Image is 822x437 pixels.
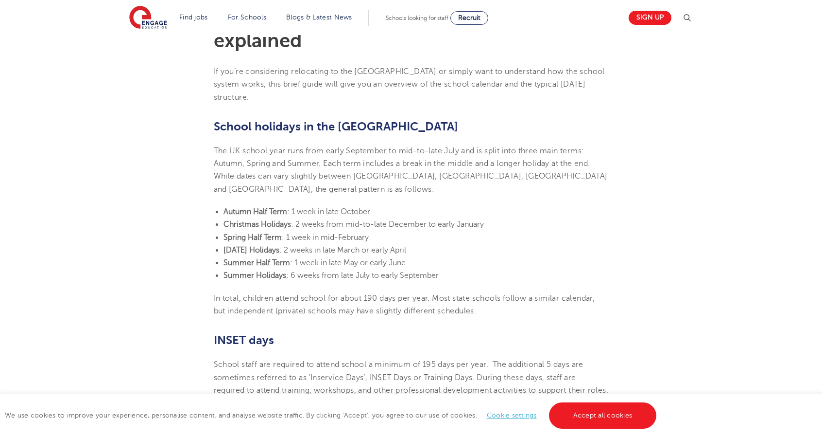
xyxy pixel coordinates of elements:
a: For Schools [228,14,266,21]
b: INSET days [214,333,274,347]
b: School holidays in the [GEOGRAPHIC_DATA] [214,120,458,133]
span: The UK school year runs from early September to mid-to-late July and is split into three main ter... [214,146,584,168]
span: : 6 weeks from late July to early September [286,271,439,280]
span: In total, children attend school for about 190 days per year. Most state schools follow a similar... [214,294,595,315]
a: Cookie settings [487,412,537,419]
span: : 1 week in mid-February [282,233,369,242]
h1: UK school holidays and school days explained [214,12,609,51]
b: Autumn Half Term [223,207,287,216]
b: [DATE] Holidays [223,246,279,255]
span: Schools looking for staff [386,15,448,21]
a: Blogs & Latest News [286,14,352,21]
span: : 2 weeks from mid-to-late December to early January [291,220,484,229]
span: : 1 week in late May or early June [290,258,406,267]
img: Engage Education [129,6,167,30]
span: We use cookies to improve your experience, personalise content, and analyse website traffic. By c... [5,412,659,419]
span: Recruit [458,14,480,21]
b: Christmas Holidays [223,220,291,229]
b: Spring Half Term [223,233,282,242]
b: Summer Holidays [223,271,286,280]
a: Find jobs [179,14,208,21]
span: School staff are required to attend school a minimum of 195 days per year. The additional 5 days ... [214,360,609,407]
b: Summer Half Term [223,258,290,267]
a: Sign up [629,11,671,25]
span: : 2 weeks in late March or early April [279,246,406,255]
a: Recruit [450,11,488,25]
span: : 1 week in late October [287,207,370,216]
span: If you’re considering relocating to the [GEOGRAPHIC_DATA] or simply want to understand how the sc... [214,67,605,102]
a: Accept all cookies [549,402,657,429]
span: Each term includes a break in the middle and a longer holiday at the end. While dates can vary sl... [214,159,608,194]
